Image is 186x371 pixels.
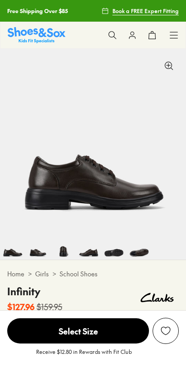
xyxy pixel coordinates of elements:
[60,269,98,279] a: School Shoes
[35,269,49,279] a: Girls
[101,234,126,260] img: 8-527127_1
[8,27,65,43] a: Shoes & Sox
[7,318,149,344] span: Select Size
[25,234,51,260] img: 5-109567_1
[51,234,76,260] img: 6-109568_1
[7,269,24,279] a: Home
[8,27,65,43] img: SNS_Logo_Responsive.svg
[7,301,35,313] b: $127.96
[112,7,179,15] span: Book a FREE Expert Fitting
[7,269,179,279] div: > >
[102,3,179,19] a: Book a FREE Expert Fitting
[7,284,62,299] h4: Infinity
[126,234,152,260] img: 9-527128_1
[36,348,132,364] p: Receive $12.80 in Rewards with Fit Club
[76,234,101,260] img: 7-109569_1
[7,318,149,344] button: Select Size
[37,301,62,313] s: $159.95
[153,318,179,344] button: Add to Wishlist
[135,284,179,311] img: Vendor logo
